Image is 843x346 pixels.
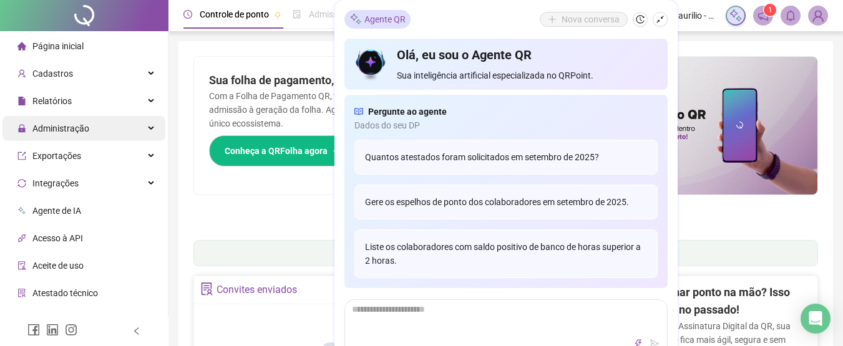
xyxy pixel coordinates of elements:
[17,124,26,133] span: lock
[349,13,362,26] img: sparkle-icon.fc2bf0ac1784a2077858766a79e2daf3.svg
[17,69,26,78] span: user-add
[27,324,40,336] span: facebook
[656,15,665,24] span: shrink
[354,46,387,82] img: icon
[32,288,98,298] span: Atestado técnico
[354,140,658,175] div: Quantos atestados foram solicitados em setembro de 2025?
[758,10,769,21] span: notification
[368,105,447,118] span: Pergunte ao agente
[354,229,658,278] div: Liste os colaboradores com saldo positivo de banco de horas superior a 2 horas.
[46,324,59,336] span: linkedin
[354,118,658,132] span: Dados do seu DP
[729,9,743,22] img: sparkle-icon.fc2bf0ac1784a2077858766a79e2daf3.svg
[132,327,141,335] span: left
[354,185,658,219] div: Gere os espelhos de ponto dos colaboradores em setembro de 2025.
[225,144,328,158] span: Conheça a QRFolha agora
[17,179,26,188] span: sync
[333,147,341,155] span: arrow-right
[344,10,411,29] div: Agente QR
[65,324,77,336] span: instagram
[17,289,26,297] span: solution
[200,9,269,19] span: Controle de ponto
[32,96,72,106] span: Relatórios
[636,15,645,24] span: history
[785,10,796,21] span: bell
[17,234,26,243] span: api
[217,279,297,300] div: Convites enviados
[671,9,718,22] span: Maurilio - Gran Gelato
[354,105,363,118] span: read
[32,261,84,271] span: Aceite de uso
[274,11,281,19] span: pushpin
[768,6,772,14] span: 1
[309,9,373,19] span: Admissão digital
[32,233,83,243] span: Acesso à API
[17,42,26,50] span: home
[183,10,192,19] span: clock-circle
[801,304,831,334] div: Open Intercom Messenger
[397,69,657,82] span: Sua inteligência artificial especializada no QRPoint.
[809,6,827,25] img: 86393
[651,284,810,319] h2: Assinar ponto na mão? Isso ficou no passado!
[397,46,657,64] h4: Olá, eu sou o Agente QR
[293,10,301,19] span: file-done
[32,178,79,188] span: Integrações
[32,315,88,325] span: Gerar QRCode
[209,135,357,166] button: Conheça a QRFolha agora
[209,89,491,130] p: Com a Folha de Pagamento QR, você faz tudo em um só lugar: da admissão à geração da folha. Agilid...
[200,282,213,296] span: solution
[17,151,26,160] span: export
[764,4,776,16] sup: 1
[32,151,81,161] span: Exportações
[32,123,89,133] span: Administração
[540,12,628,27] button: Nova conversa
[32,69,73,79] span: Cadastros
[32,41,84,51] span: Página inicial
[209,72,491,89] h2: Sua folha de pagamento, mais simples do que nunca!
[17,97,26,105] span: file
[17,261,26,270] span: audit
[32,206,81,216] span: Agente de IA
